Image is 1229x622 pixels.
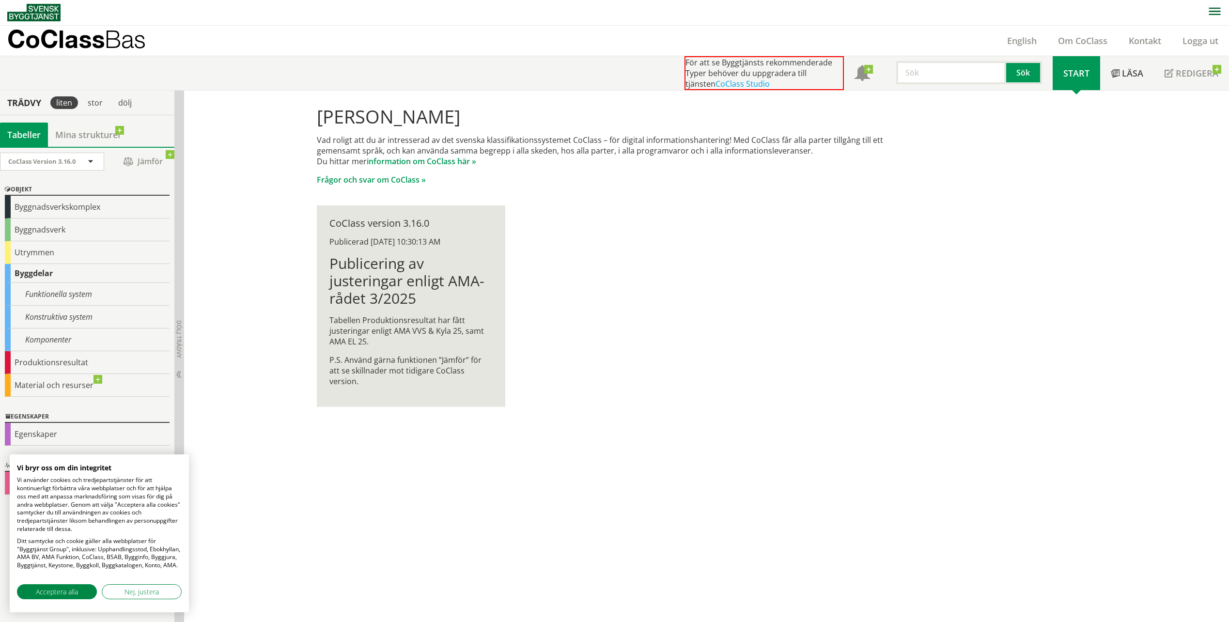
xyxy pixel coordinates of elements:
a: CoClassBas [7,26,167,56]
span: Bas [105,25,146,53]
a: Kontakt [1118,35,1172,47]
div: Konstruktiva system [5,306,170,328]
div: Funktionella system [5,283,170,306]
h2: Vi bryr oss om din integritet [17,464,182,472]
div: Aktiviteter [5,472,170,495]
input: Sök [896,61,1006,84]
div: CoClass version 3.16.0 [329,218,493,229]
p: P.S. Använd gärna funktionen ”Jämför” för att se skillnader mot tidigare CoClass version. [329,355,493,387]
div: Material och resurser [5,374,170,397]
span: Nej, justera [124,587,159,597]
div: Objekt [5,184,170,196]
button: Acceptera alla cookies [17,584,97,599]
h1: [PERSON_NAME] [317,106,912,127]
div: liten [50,96,78,109]
div: Utrymmen [5,241,170,264]
img: Svensk Byggtjänst [7,4,61,21]
div: Byggnadsverkskomplex [5,196,170,218]
span: Dölj trädvy [175,320,183,358]
a: Mina strukturer [48,123,129,147]
button: Justera cookie preferenser [102,584,182,599]
a: CoClass Studio [716,78,770,89]
div: dölj [112,96,138,109]
p: Vad roligt att du är intresserad av det svenska klassifikationssystemet CoClass – för digital inf... [317,135,912,167]
a: Frågor och svar om CoClass » [317,174,426,185]
div: Byggdelar [5,264,170,283]
span: Jämför [114,153,172,170]
a: Start [1053,56,1100,90]
div: Aktiviteter [5,460,170,472]
div: Byggnadsverk [5,218,170,241]
button: Sök [1006,61,1042,84]
a: information om CoClass här » [367,156,476,167]
div: Komponenter [5,328,170,351]
a: English [996,35,1047,47]
p: Tabellen Produktionsresultat har fått justeringar enligt AMA VVS & Kyla 25, samt AMA EL 25. [329,315,493,347]
span: Redigera [1176,67,1218,79]
span: Start [1063,67,1089,79]
span: Notifikationer [855,66,870,82]
span: Acceptera alla [36,587,78,597]
p: CoClass [7,33,146,45]
div: Egenskaper [5,411,170,423]
span: Läsa [1122,67,1143,79]
div: För att se Byggtjänsts rekommenderade Typer behöver du uppgradera till tjänsten [685,56,844,90]
p: Vi använder cookies och tredjepartstjänster för att kontinuerligt förbättra våra webbplatser och ... [17,476,182,533]
a: Redigera [1154,56,1229,90]
a: Läsa [1100,56,1154,90]
p: Ditt samtycke och cookie gäller alla webbplatser för "Byggtjänst Group", inklusive: Upphandlingss... [17,537,182,570]
a: Om CoClass [1047,35,1118,47]
a: Logga ut [1172,35,1229,47]
div: stor [82,96,109,109]
div: Produktionsresultat [5,351,170,374]
div: Trädvy [2,97,47,108]
div: Egenskaper [5,423,170,446]
span: CoClass Version 3.16.0 [8,157,76,166]
div: Publicerad [DATE] 10:30:13 AM [329,236,493,247]
h1: Publicering av justeringar enligt AMA-rådet 3/2025 [329,255,493,307]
